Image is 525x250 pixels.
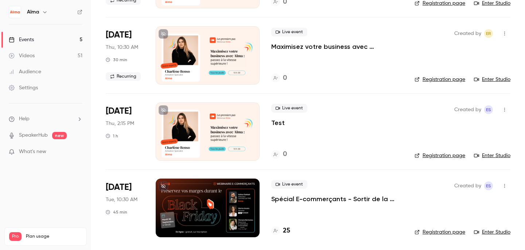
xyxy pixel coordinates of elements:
[271,195,403,203] a: Spécial E-commerçants - Sortir de la guerre des prix et préserver ses marges pendant [DATE][DATE]
[27,8,39,16] h6: Alma
[415,152,465,159] a: Registration page
[283,149,287,159] h4: 0
[74,149,82,155] iframe: Noticeable Trigger
[106,72,141,81] span: Recurring
[106,44,138,51] span: Thu, 10:30 AM
[106,102,144,161] div: Sep 25 Thu, 2:15 PM (Europe/Paris)
[484,181,493,190] span: Evan SAIDI
[9,115,82,123] li: help-dropdown-opener
[283,226,290,236] h4: 25
[9,6,21,18] img: Alma
[106,26,144,85] div: Sep 18 Thu, 10:30 AM (Europe/Paris)
[106,209,127,215] div: 45 min
[52,132,67,139] span: new
[474,76,510,83] a: Enter Studio
[26,234,82,239] span: Plan usage
[106,181,132,193] span: [DATE]
[9,36,34,43] div: Events
[106,179,144,237] div: Sep 30 Tue, 10:30 AM (Europe/Paris)
[486,105,491,114] span: ES
[106,29,132,41] span: [DATE]
[474,152,510,159] a: Enter Studio
[454,181,481,190] span: Created by
[106,105,132,117] span: [DATE]
[9,68,41,75] div: Audience
[19,148,46,156] span: What's new
[271,42,403,51] a: Maximisez votre business avec [PERSON_NAME] : passez à la vitesse supérieure !
[106,196,137,203] span: Tue, 10:30 AM
[271,226,290,236] a: 25
[474,228,510,236] a: Enter Studio
[106,57,127,63] div: 30 min
[415,76,465,83] a: Registration page
[271,118,285,127] a: Test
[271,149,287,159] a: 0
[454,29,481,38] span: Created by
[486,181,491,190] span: ES
[9,232,22,241] span: Pro
[106,133,118,139] div: 1 h
[106,120,134,127] span: Thu, 2:15 PM
[19,132,48,139] a: SpeakerHub
[486,29,491,38] span: ER
[283,73,287,83] h4: 0
[454,105,481,114] span: Created by
[19,115,30,123] span: Help
[484,105,493,114] span: Evan SAIDI
[271,73,287,83] a: 0
[271,180,307,189] span: Live event
[9,52,35,59] div: Videos
[271,28,307,36] span: Live event
[484,29,493,38] span: Eric ROMER
[271,104,307,113] span: Live event
[9,84,38,91] div: Settings
[415,228,465,236] a: Registration page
